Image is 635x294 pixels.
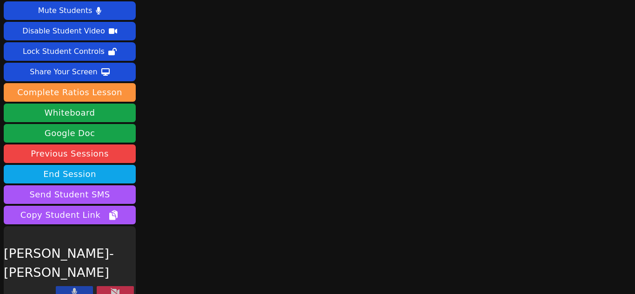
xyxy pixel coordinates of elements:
button: Share Your Screen [4,63,136,81]
div: Lock Student Controls [23,44,105,59]
a: Previous Sessions [4,144,136,163]
button: End Session [4,165,136,183]
button: Mute Students [4,1,136,20]
div: Mute Students [38,3,92,18]
button: Copy Student Link [4,206,136,224]
button: Disable Student Video [4,22,136,40]
button: Lock Student Controls [4,42,136,61]
span: Copy Student Link [20,209,119,222]
button: Whiteboard [4,104,136,122]
button: Send Student SMS [4,185,136,204]
div: Share Your Screen [30,65,98,79]
a: Google Doc [4,124,136,143]
button: Complete Ratios Lesson [4,83,136,102]
div: Disable Student Video [22,24,105,39]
